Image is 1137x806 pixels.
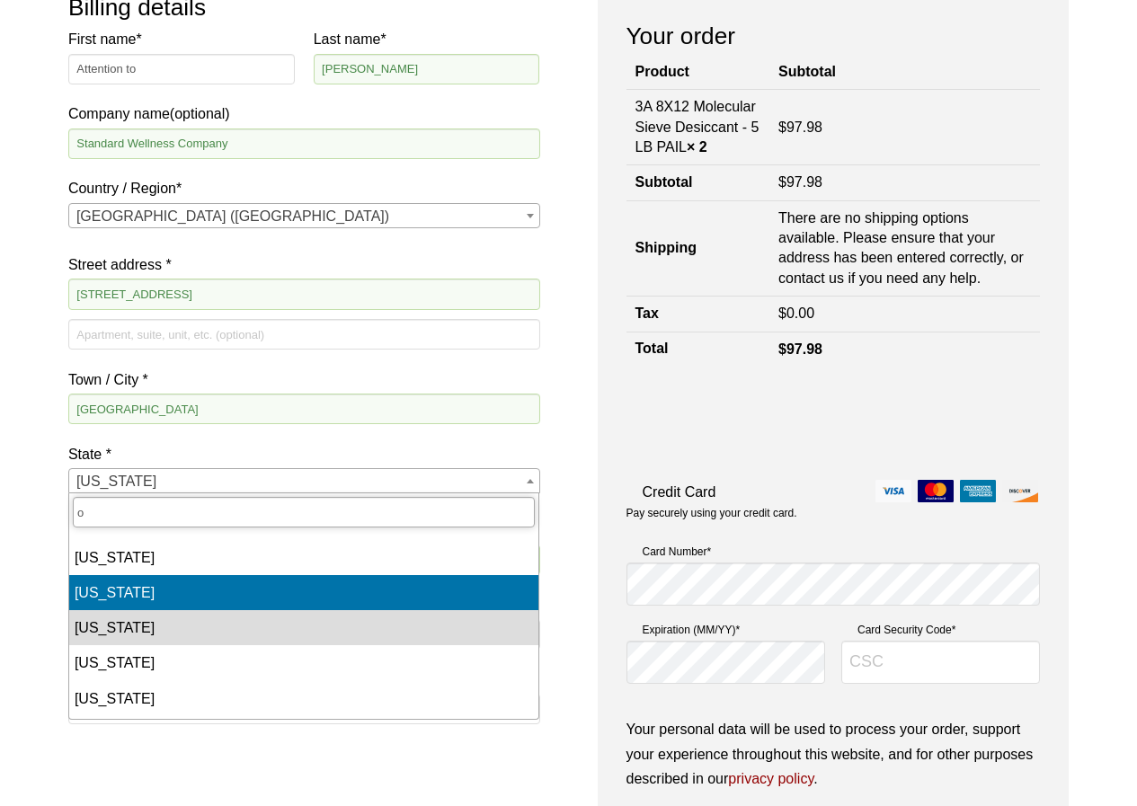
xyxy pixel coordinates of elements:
[841,641,1040,684] input: CSC
[687,139,707,155] strong: × 2
[626,90,770,165] td: 3A 8X12 Molecular Sieve Desiccant - 5 LB PAIL
[626,717,1041,791] p: Your personal data will be used to process your order, support your experience throughout this we...
[69,469,539,494] span: New York
[69,681,539,716] li: [US_STATE]
[728,771,813,786] a: privacy policy
[68,27,295,51] label: First name
[626,506,1041,521] p: Pay securely using your credit card.
[778,306,814,321] bdi: 0.00
[68,368,540,392] label: Town / City
[69,540,539,575] li: [US_STATE]
[68,468,540,493] span: State
[875,480,911,502] img: visa
[69,645,539,680] li: [US_STATE]
[918,480,954,502] img: mastercard
[778,341,786,357] span: $
[778,120,786,135] span: $
[69,204,539,229] span: United States (US)
[769,200,1040,297] td: There are no shipping options available. Please ensure that your address has been entered correct...
[778,306,786,321] span: $
[626,21,1041,51] h3: Your order
[626,200,770,297] th: Shipping
[778,341,822,357] bdi: 97.98
[778,174,822,190] bdi: 97.98
[626,543,1041,561] label: Card Number
[626,480,1041,504] label: Credit Card
[841,621,1040,639] label: Card Security Code
[68,442,540,466] label: State
[314,27,540,51] label: Last name
[626,536,1041,698] fieldset: Payment Info
[769,56,1040,89] th: Subtotal
[68,203,540,228] span: Country / Region
[69,575,539,610] li: [US_STATE]
[626,56,770,89] th: Product
[68,252,540,277] label: Street address
[68,176,540,200] label: Country / Region
[626,621,825,639] label: Expiration (MM/YY)
[1002,480,1038,502] img: discover
[68,27,540,126] label: Company name
[68,319,540,350] input: Apartment, suite, unit, etc. (optional)
[69,610,539,645] li: [US_STATE]
[626,332,770,367] th: Total
[170,106,230,121] span: (optional)
[960,480,996,502] img: amex
[626,297,770,332] th: Tax
[778,174,786,190] span: $
[68,279,540,309] input: House number and street name
[778,120,822,135] bdi: 97.98
[626,385,900,456] iframe: reCAPTCHA
[626,165,770,200] th: Subtotal
[69,716,539,751] li: [US_STATE]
